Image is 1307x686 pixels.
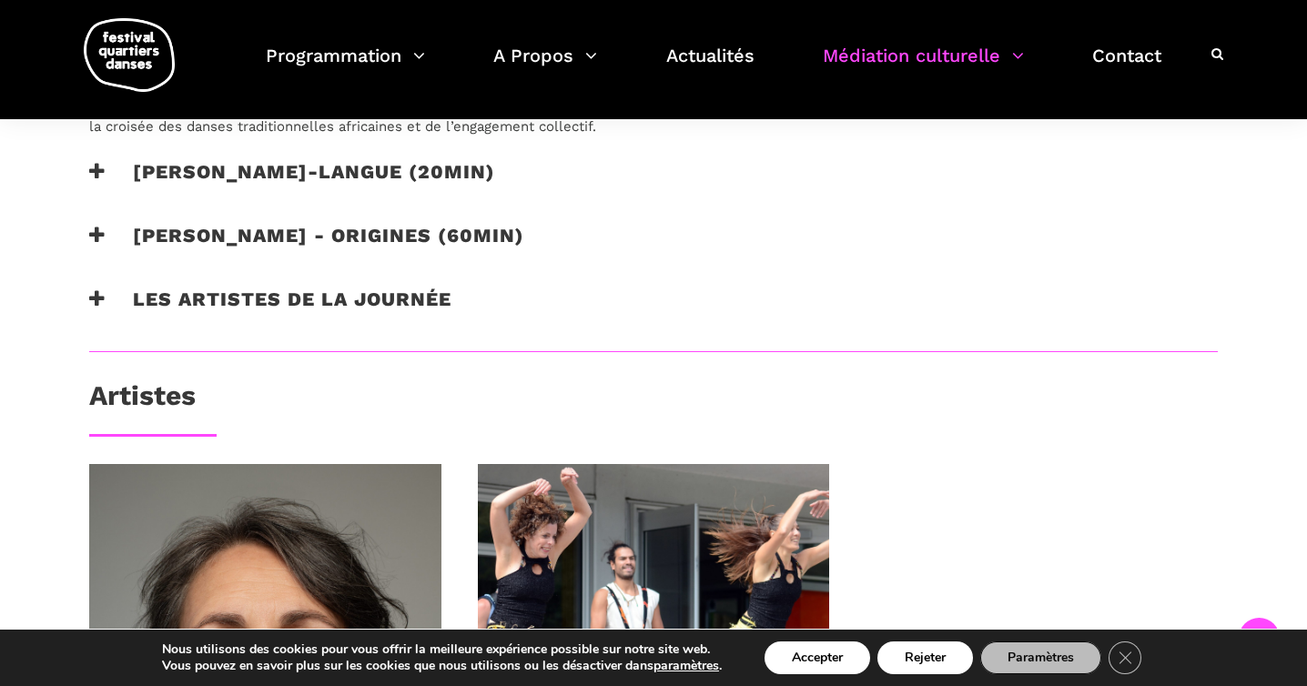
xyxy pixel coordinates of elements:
button: Accepter [765,641,870,674]
p: Vous pouvez en savoir plus sur les cookies que nous utilisons ou les désactiver dans . [162,658,722,674]
a: Programmation [266,40,425,94]
button: Close GDPR Cookie Banner [1109,641,1141,674]
button: Paramètres [980,641,1101,674]
a: Actualités [666,40,755,94]
a: A Propos [493,40,597,94]
h3: Artistes [89,379,196,425]
h3: [PERSON_NAME]-langue (20min) [89,160,495,206]
img: logo-fqd-med [84,18,175,92]
h3: Les artistes de la journée [89,288,451,333]
p: Nous utilisons des cookies pour vous offrir la meilleure expérience possible sur notre site web. [162,641,722,658]
h3: [PERSON_NAME] - origines (60min) [89,224,524,269]
button: Rejeter [877,641,973,674]
a: Médiation culturelle [823,40,1024,94]
a: Contact [1092,40,1161,94]
button: paramètres [653,658,719,674]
